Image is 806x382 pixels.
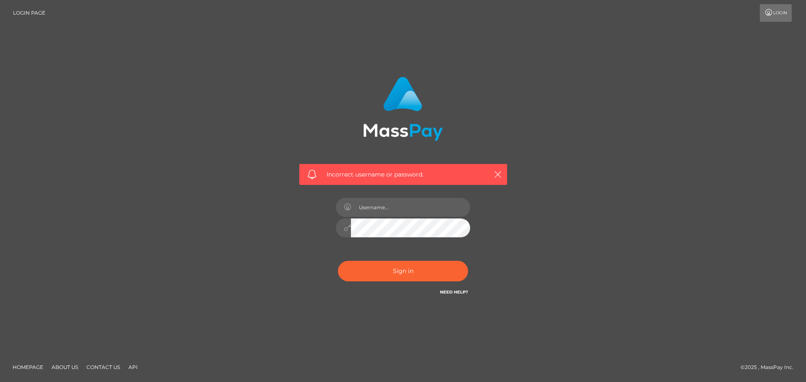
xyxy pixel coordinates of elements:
a: Homepage [9,361,47,374]
a: Contact Us [83,361,123,374]
a: Login [760,4,792,22]
a: Need Help? [440,289,468,295]
a: API [125,361,141,374]
input: Username... [351,198,470,217]
a: About Us [48,361,81,374]
span: Incorrect username or password. [327,170,480,179]
button: Sign in [338,261,468,281]
div: © 2025 , MassPay Inc. [741,363,800,372]
img: MassPay Login [363,77,443,141]
a: Login Page [13,4,45,22]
